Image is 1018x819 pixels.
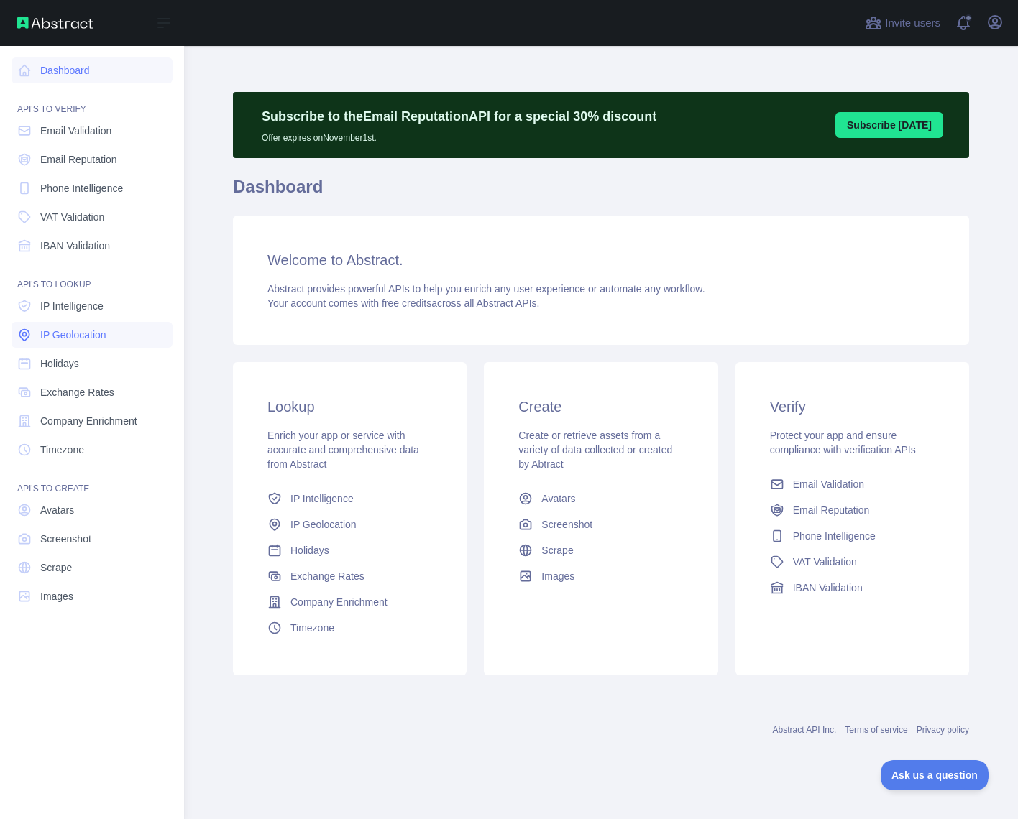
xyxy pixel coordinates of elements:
span: Protect your app and ensure compliance with verification APIs [770,430,916,455]
span: Exchange Rates [290,569,364,583]
span: Images [40,589,73,603]
a: Email Validation [12,118,173,144]
span: Company Enrichment [40,414,137,428]
p: Subscribe to the Email Reputation API for a special 30 % discount [262,106,656,126]
a: Abstract API Inc. [773,725,837,735]
a: Dashboard [12,57,173,83]
span: IBAN Validation [40,239,110,253]
span: Create or retrieve assets from a variety of data collected or created by Abtract [518,430,672,470]
a: Privacy policy [917,725,969,735]
span: Timezone [40,443,84,457]
span: Enrich your app or service with accurate and comprehensive data from Abstract [267,430,419,470]
span: free credits [382,297,431,309]
span: Invite users [885,15,940,32]
h3: Welcome to Abstract. [267,250,935,270]
a: Scrape [513,537,689,563]
a: Avatars [513,486,689,512]
span: Holidays [40,356,79,371]
a: Avatars [12,497,173,523]
span: IP Geolocation [40,328,106,342]
a: Images [12,583,173,609]
a: VAT Validation [12,204,173,230]
a: Email Validation [764,471,940,497]
a: VAT Validation [764,549,940,575]
span: Holidays [290,543,329,557]
a: Scrape [12,555,173,580]
span: Company Enrichment [290,595,388,609]
a: Company Enrichment [12,408,173,434]
span: Exchange Rates [40,385,114,399]
p: Offer expires on November 1st. [262,126,656,144]
h3: Verify [770,397,935,417]
a: IP Intelligence [262,486,438,512]
a: Exchange Rates [262,563,438,589]
span: Email Validation [793,477,864,491]
span: Scrape [40,560,72,575]
span: VAT Validation [793,555,857,569]
a: Screenshot [513,512,689,537]
a: Exchange Rates [12,379,173,405]
span: Timezone [290,621,334,635]
a: IP Geolocation [12,322,173,348]
span: IP Intelligence [290,491,354,506]
span: Email Reputation [40,152,117,167]
span: Screenshot [541,517,592,532]
a: Holidays [12,351,173,376]
img: Abstract API [17,17,93,29]
div: API'S TO LOOKUP [12,262,173,290]
a: Phone Intelligence [12,175,173,201]
span: VAT Validation [40,210,104,224]
span: Avatars [541,491,575,506]
a: Terms of service [845,725,907,735]
iframe: Toggle Customer Support [881,760,989,790]
a: Phone Intelligence [764,523,940,549]
span: Email Validation [40,124,111,138]
a: Images [513,563,689,589]
a: IP Geolocation [262,512,438,537]
span: Abstract provides powerful APIs to help you enrich any user experience or automate any workflow. [267,283,705,295]
button: Invite users [862,11,943,34]
a: Holidays [262,537,438,563]
span: Your account comes with across all Abstract APIs. [267,297,539,309]
button: Subscribe [DATE] [835,112,943,138]
a: IBAN Validation [764,575,940,601]
a: Email Reputation [12,147,173,172]
span: Scrape [541,543,573,557]
a: IBAN Validation [12,233,173,259]
a: Timezone [262,615,438,641]
span: Avatars [40,503,74,517]
div: API'S TO CREATE [12,466,173,494]
a: Screenshot [12,526,173,552]
span: IBAN Validation [793,580,863,595]
a: Company Enrichment [262,589,438,615]
h1: Dashboard [233,175,969,210]
span: Images [541,569,574,583]
span: IP Intelligence [40,299,104,313]
span: IP Geolocation [290,517,357,532]
h3: Create [518,397,683,417]
a: IP Intelligence [12,293,173,319]
span: Phone Intelligence [793,529,876,543]
div: API'S TO VERIFY [12,86,173,115]
span: Phone Intelligence [40,181,123,195]
a: Email Reputation [764,497,940,523]
span: Email Reputation [793,503,870,517]
span: Screenshot [40,532,91,546]
h3: Lookup [267,397,432,417]
a: Timezone [12,437,173,463]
